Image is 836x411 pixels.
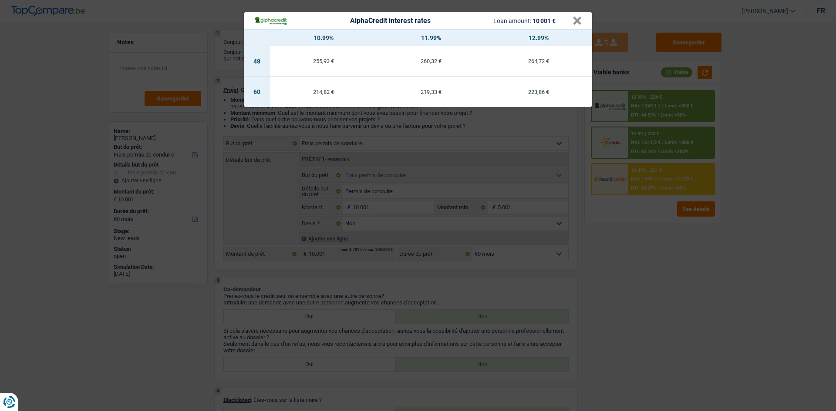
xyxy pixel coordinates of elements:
[378,58,485,64] div: 260,32 €
[270,58,378,64] div: 255,93 €
[378,30,485,46] th: 11.99%
[533,17,556,24] span: 10 001 €
[378,89,485,95] div: 219,33 €
[485,30,592,46] th: 12.99%
[270,89,378,95] div: 214,82 €
[485,58,592,64] div: 264,72 €
[254,16,287,26] img: AlphaCredit
[350,17,431,24] div: AlphaCredit interest rates
[493,17,531,24] span: Loan amount:
[270,30,378,46] th: 10.99%
[485,89,592,95] div: 223,86 €
[244,77,270,107] td: 60
[244,46,270,77] td: 48
[573,17,582,25] button: ×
